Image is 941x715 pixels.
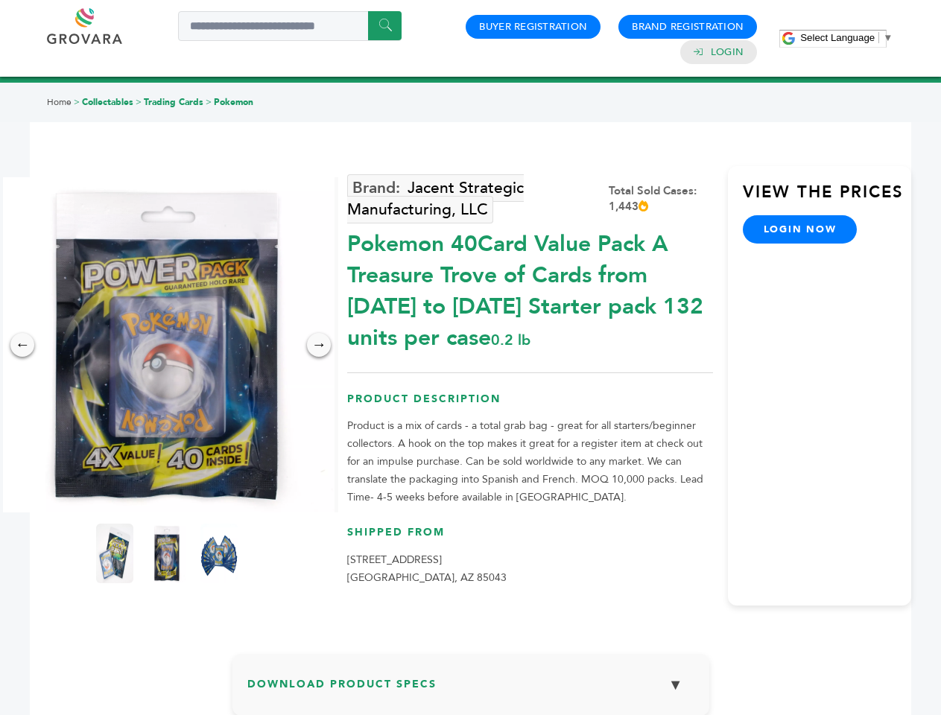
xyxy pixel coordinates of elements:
a: Buyer Registration [479,20,587,34]
h3: Download Product Specs [247,669,694,712]
span: Select Language [800,32,875,43]
span: > [136,96,142,108]
img: Pokemon 40-Card Value Pack – A Treasure Trove of Cards from 1996 to 2024 - Starter pack! 132 unit... [96,524,133,583]
h3: Shipped From [347,525,713,551]
h3: View the Prices [743,181,911,215]
span: ​ [878,32,879,43]
a: Jacent Strategic Manufacturing, LLC [347,174,524,223]
div: Total Sold Cases: 1,443 [609,183,713,214]
img: Pokemon 40-Card Value Pack – A Treasure Trove of Cards from 1996 to 2024 - Starter pack! 132 unit... [148,524,186,583]
a: Pokemon [214,96,253,108]
span: > [206,96,212,108]
div: Pokemon 40Card Value Pack A Treasure Trove of Cards from [DATE] to [DATE] Starter pack 132 units ... [347,221,713,354]
a: Select Language​ [800,32,893,43]
span: ▼ [883,32,893,43]
span: > [74,96,80,108]
p: [STREET_ADDRESS] [GEOGRAPHIC_DATA], AZ 85043 [347,551,713,587]
button: ▼ [657,669,694,701]
a: Login [711,45,744,59]
a: login now [743,215,858,244]
a: Home [47,96,72,108]
a: Trading Cards [144,96,203,108]
p: Product is a mix of cards - a total grab bag - great for all starters/beginner collectors. A hook... [347,417,713,506]
span: 0.2 lb [491,330,530,350]
a: Brand Registration [632,20,744,34]
div: ← [10,333,34,357]
a: Collectables [82,96,133,108]
div: → [307,333,331,357]
img: Pokemon 40-Card Value Pack – A Treasure Trove of Cards from 1996 to 2024 - Starter pack! 132 unit... [200,524,238,583]
h3: Product Description [347,392,713,418]
input: Search a product or brand... [178,11,402,41]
